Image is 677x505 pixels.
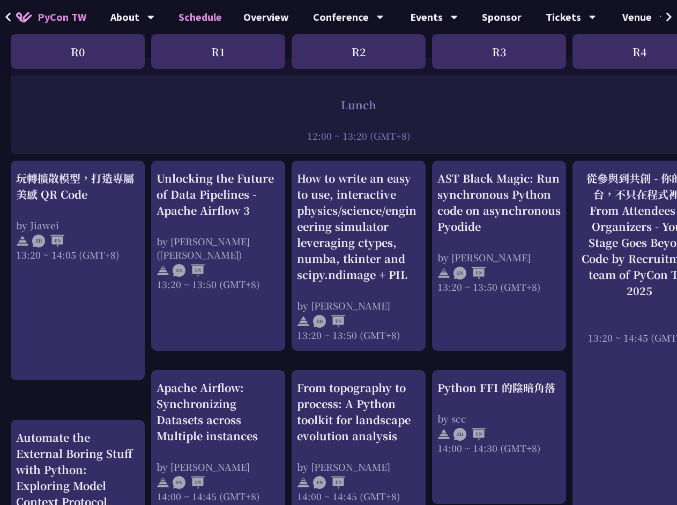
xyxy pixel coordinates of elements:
[151,34,285,69] div: R1
[157,476,169,489] img: svg+xml;base64,PHN2ZyB4bWxucz0iaHR0cDovL3d3dy53My5vcmcvMjAwMC9zdmciIHdpZHRoPSIyNCIgaGVpZ2h0PSIyNC...
[157,264,169,277] img: svg+xml;base64,PHN2ZyB4bWxucz0iaHR0cDovL3d3dy53My5vcmcvMjAwMC9zdmciIHdpZHRoPSIyNCIgaGVpZ2h0PSIyNC...
[16,248,139,261] div: 13:20 ~ 14:05 (GMT+8)
[432,34,566,69] div: R3
[437,280,561,293] div: 13:20 ~ 13:50 (GMT+8)
[437,380,561,455] a: Python FFI 的陰暗角落 by scc 14:00 ~ 14:30 (GMT+8)
[453,428,486,441] img: ZHEN.371966e.svg
[437,170,561,293] a: AST Black Magic: Run synchronous Python code on asynchronous Pyodide by [PERSON_NAME] 13:20 ~ 13:...
[16,170,139,202] div: 玩轉擴散模型，打造專屬美感 QR Code
[173,476,205,489] img: ENEN.5a408d1.svg
[157,277,280,291] div: 13:20 ~ 13:50 (GMT+8)
[437,170,561,235] div: AST Black Magic: Run synchronous Python code on asynchronous Pyodide
[157,170,280,218] div: Unlocking the Future of Data Pipelines - Apache Airflow 3
[38,9,86,25] span: PyCon TW
[16,235,29,247] img: svg+xml;base64,PHN2ZyB4bWxucz0iaHR0cDovL3d3dy53My5vcmcvMjAwMC9zdmciIHdpZHRoPSIyNCIgaGVpZ2h0PSIyNC...
[173,264,205,277] img: ENEN.5a408d1.svg
[453,267,486,280] img: ENEN.5a408d1.svg
[157,235,280,261] div: by [PERSON_NAME] ([PERSON_NAME])
[437,428,450,441] img: svg+xml;base64,PHN2ZyB4bWxucz0iaHR0cDovL3d3dy53My5vcmcvMjAwMC9zdmciIHdpZHRoPSIyNCIgaGVpZ2h0PSIyNC...
[157,380,280,503] a: Apache Airflow: Synchronizing Datasets across Multiple instances by [PERSON_NAME] 14:00 ~ 14:45 (...
[32,235,64,247] img: ZHEN.371966e.svg
[313,476,345,489] img: ENEN.5a408d1.svg
[16,218,139,232] div: by Jiawei
[437,441,561,455] div: 14:00 ~ 14:30 (GMT+8)
[437,267,450,280] img: svg+xml;base64,PHN2ZyB4bWxucz0iaHR0cDovL3d3dy53My5vcmcvMjAwMC9zdmciIHdpZHRoPSIyNCIgaGVpZ2h0PSIyNC...
[437,412,561,425] div: by scc
[297,380,420,444] div: From topography to process: A Python toolkit for landscape evolution analysis
[297,170,420,342] a: How to write an easy to use, interactive physics/science/engineering simulator leveraging ctypes,...
[297,380,420,503] a: From topography to process: A Python toolkit for landscape evolution analysis by [PERSON_NAME] 14...
[16,12,32,22] img: Home icon of PyCon TW 2025
[297,489,420,503] div: 14:00 ~ 14:45 (GMT+8)
[16,170,139,261] a: 玩轉擴散模型，打造專屬美感 QR Code by Jiawei 13:20 ~ 14:05 (GMT+8)
[5,4,97,31] a: PyCon TW
[437,251,561,264] div: by [PERSON_NAME]
[297,299,420,312] div: by [PERSON_NAME]
[157,380,280,444] div: Apache Airflow: Synchronizing Datasets across Multiple instances
[313,315,345,328] img: ZHEN.371966e.svg
[292,34,426,69] div: R2
[297,476,310,489] img: svg+xml;base64,PHN2ZyB4bWxucz0iaHR0cDovL3d3dy53My5vcmcvMjAwMC9zdmciIHdpZHRoPSIyNCIgaGVpZ2h0PSIyNC...
[297,460,420,473] div: by [PERSON_NAME]
[11,34,145,69] div: R0
[157,460,280,473] div: by [PERSON_NAME]
[157,489,280,503] div: 14:00 ~ 14:45 (GMT+8)
[297,315,310,328] img: svg+xml;base64,PHN2ZyB4bWxucz0iaHR0cDovL3d3dy53My5vcmcvMjAwMC9zdmciIHdpZHRoPSIyNCIgaGVpZ2h0PSIyNC...
[157,170,280,291] a: Unlocking the Future of Data Pipelines - Apache Airflow 3 by [PERSON_NAME] ([PERSON_NAME]) 13:20 ...
[297,328,420,342] div: 13:20 ~ 13:50 (GMT+8)
[297,170,420,283] div: How to write an easy to use, interactive physics/science/engineering simulator leveraging ctypes,...
[437,380,561,396] div: Python FFI 的陰暗角落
